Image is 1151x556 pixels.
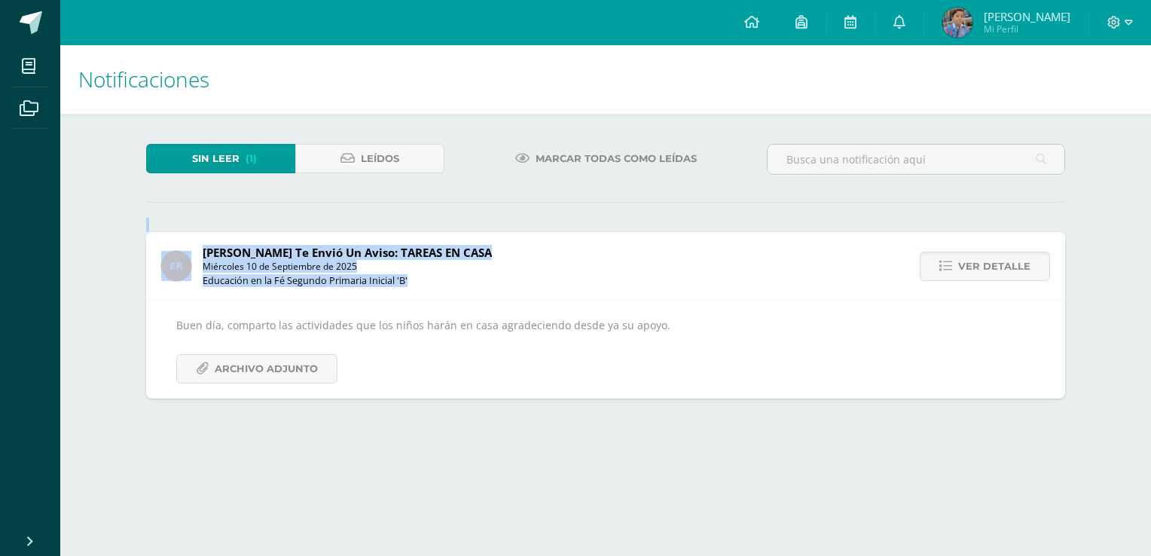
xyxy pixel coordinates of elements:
a: Sin leer(1) [146,144,295,173]
img: 890e40971ad6f46e050b48f7f5834b7c.png [161,251,191,281]
span: Notificaciones [78,65,209,93]
span: Miércoles 10 de Septiembre de 2025 [203,260,492,273]
span: (1) [246,145,257,173]
span: [PERSON_NAME] te envió un aviso: TAREAS EN CASA [203,245,492,260]
span: Archivo Adjunto [215,355,318,383]
div: Buen día, comparto las actividades que los niños harán en casa agradeciendo desde ya su apoyo. [176,316,1035,383]
input: Busca una notificación aquí [768,145,1064,174]
a: Archivo Adjunto [176,354,337,383]
span: Sin leer [192,145,240,173]
a: Leídos [295,144,444,173]
p: Educación en la Fé Segundo Primaria Inicial 'B' [203,275,408,287]
span: Ver detalle [958,252,1030,280]
span: [PERSON_NAME] [984,9,1070,24]
span: Leídos [361,145,399,173]
span: Marcar todas como leídas [536,145,697,173]
span: Mi Perfil [984,23,1070,35]
a: Marcar todas como leídas [496,144,716,173]
img: de52d14a6cc5fa355242f1bbd6031a88.png [942,8,972,38]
